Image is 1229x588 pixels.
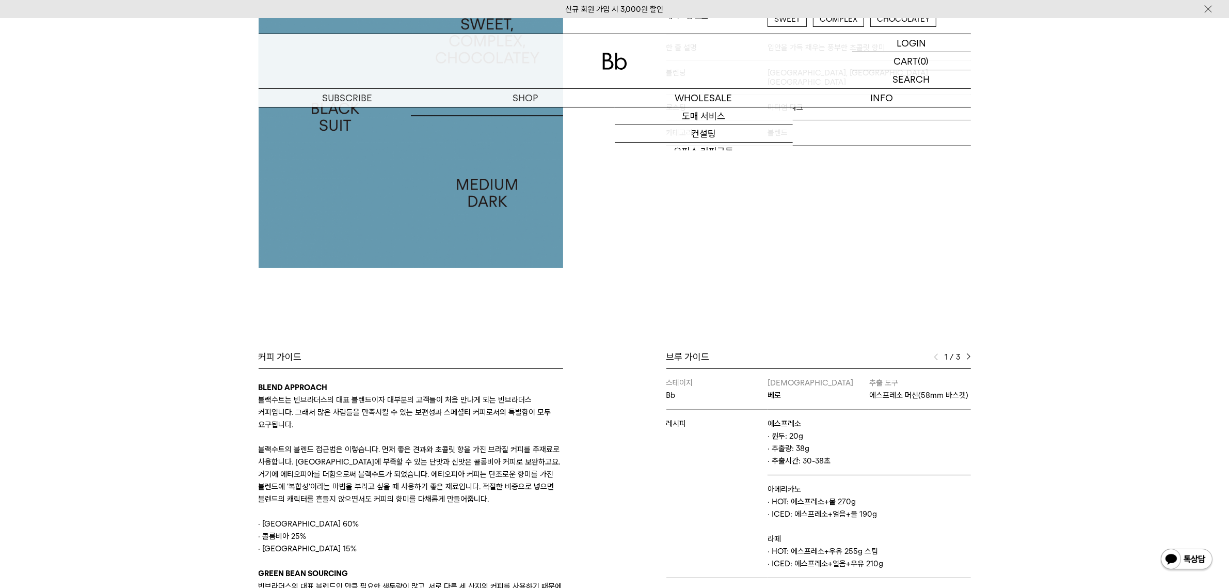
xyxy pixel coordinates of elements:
[768,430,970,467] p: · 원두: 20g · 추출량: 38g · 추출시간: 30-38초
[768,483,970,496] p: 아메리카노
[897,34,926,52] p: LOGIN
[615,89,793,107] p: WHOLESALE
[768,558,970,570] p: · ICED: 에스프레소+얼음+우유 210g
[1160,548,1214,572] img: 카카오톡 채널 1:1 채팅 버튼
[666,389,768,401] p: Bb
[852,52,971,70] a: CART (0)
[666,417,768,430] p: 레시피
[666,378,693,388] span: 스테이지
[793,89,971,107] p: INFO
[259,89,437,107] a: SUBSCRIBE
[768,496,970,508] p: · HOT: 에스프레소+물 270g
[259,394,563,431] p: 블랙수트는 빈브라더스의 대표 블렌드이자 대부분의 고객들이 처음 만나게 되는 빈브라더스 커피입니다. 그래서 많은 사람들을 만족시킬 수 있는 보편성과 스페셜티 커피로서의 특별함이...
[869,378,898,388] span: 추출 도구
[768,508,970,520] p: · ICED: 에스프레소+얼음+물 190g
[852,34,971,52] a: LOGIN
[768,378,853,388] span: [DEMOGRAPHIC_DATA]
[768,533,970,545] p: 라떼
[259,383,328,392] b: BLEND APPROACH
[869,389,971,401] p: 에스프레소 머신(58mm 바스켓)
[944,351,948,363] span: 1
[768,545,970,558] p: · HOT: 에스프레소+우유 255g 스팀
[615,143,793,160] a: 오피스 커피구독
[956,351,961,363] span: 3
[893,70,930,88] p: SEARCH
[918,52,929,70] p: (0)
[259,518,563,530] p: · [GEOGRAPHIC_DATA] 60%
[950,351,954,363] span: /
[259,530,563,543] p: · 콜롬비아 25%
[259,351,563,363] div: 커피 가이드
[566,5,664,14] a: 신규 회원 가입 시 3,000원 할인
[666,351,971,363] div: 브루 가이드
[259,569,348,578] b: GREEN BEAN SOURCING
[615,107,793,125] a: 도매 서비스
[768,389,869,401] p: 베로
[894,52,918,70] p: CART
[615,125,793,143] a: 컨설팅
[602,53,627,70] img: 로고
[768,417,970,430] p: 에스프레소
[437,89,615,107] a: SHOP
[259,543,563,555] p: · [GEOGRAPHIC_DATA] 15%
[259,443,563,505] p: 블랙수트의 블렌드 접근법은 이렇습니다. 먼저 좋은 견과와 초콜릿 향을 가진 브라질 커피를 주재료로 사용합니다. [GEOGRAPHIC_DATA]에 부족할 수 있는 단맛과 신맛은...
